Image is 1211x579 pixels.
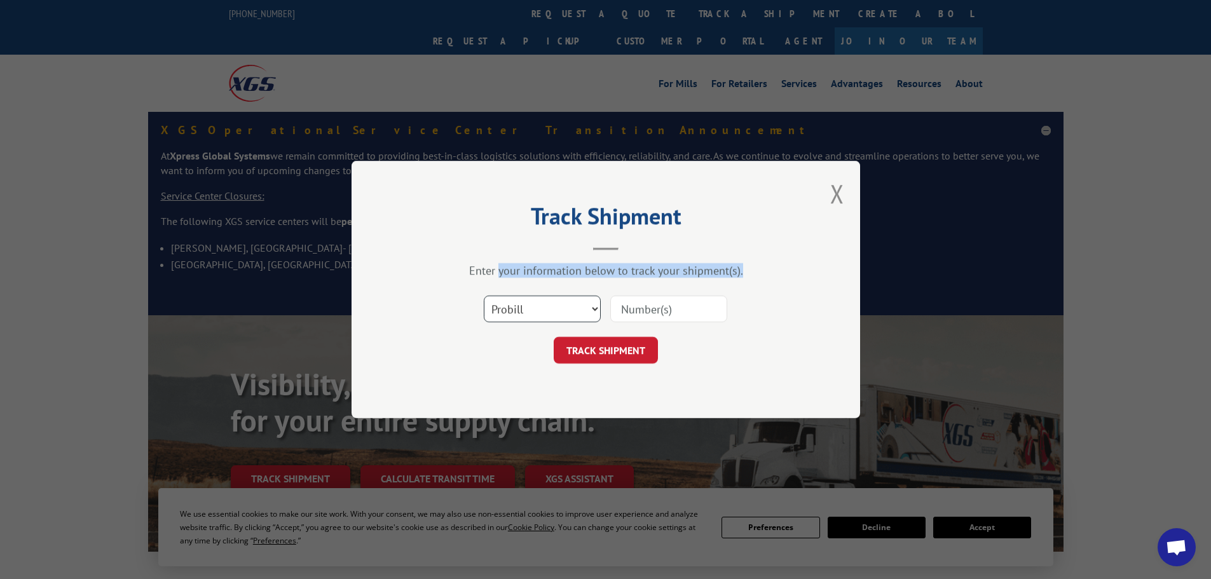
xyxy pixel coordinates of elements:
h2: Track Shipment [415,207,797,231]
button: TRACK SHIPMENT [554,337,658,364]
div: Enter your information below to track your shipment(s). [415,263,797,278]
input: Number(s) [610,296,727,322]
a: Open chat [1158,528,1196,566]
button: Close modal [830,177,844,210]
